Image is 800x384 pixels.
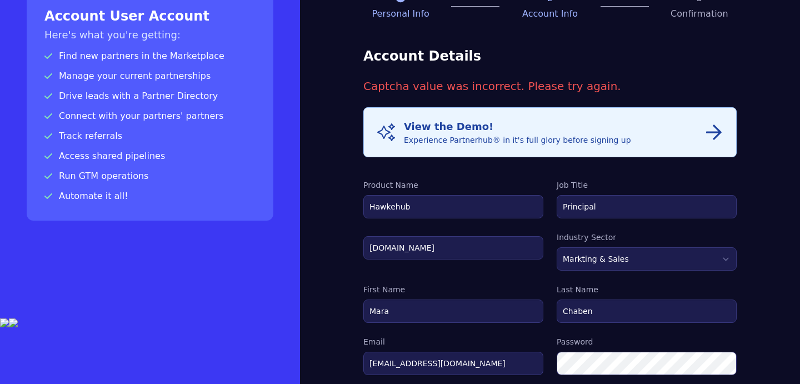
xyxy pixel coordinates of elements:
input: Partnerhub® [363,195,543,218]
p: Personal Info [363,7,438,21]
p: Access shared pipelines [44,149,256,163]
div: Experience Partnerhub® in it's full glory before signing up [404,119,631,146]
p: Manage your current partnerships [44,69,256,83]
p: Account Info [513,7,587,21]
input: Doe [557,300,737,323]
input: John [363,300,543,323]
input: CEO [557,195,737,218]
label: Job Title [557,179,737,191]
h3: Account Details [363,47,737,65]
label: Last Name [557,284,737,295]
span: View the Demo! [404,121,493,132]
label: Product Name [363,179,543,191]
input: alex@partnerhub.app [363,352,543,375]
input: https://app.partnerhub.app/ [363,236,543,260]
p: Captcha value was incorrect. Please try again. [363,78,737,94]
p: Confirmation [662,7,737,21]
p: Find new partners in the Marketplace [44,49,256,63]
h3: Here's what you're getting: [44,27,256,43]
label: Email [363,336,543,347]
p: Connect with your partners' partners [44,109,256,123]
label: First Name [363,284,543,295]
p: Track referrals [44,129,256,143]
h2: Account User Account [44,7,256,25]
label: Industry Sector [557,232,737,243]
p: Drive leads with a Partner Directory [44,89,256,103]
label: Password [557,336,737,347]
p: Automate it all! [44,189,256,203]
p: Run GTM operations [44,169,256,183]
